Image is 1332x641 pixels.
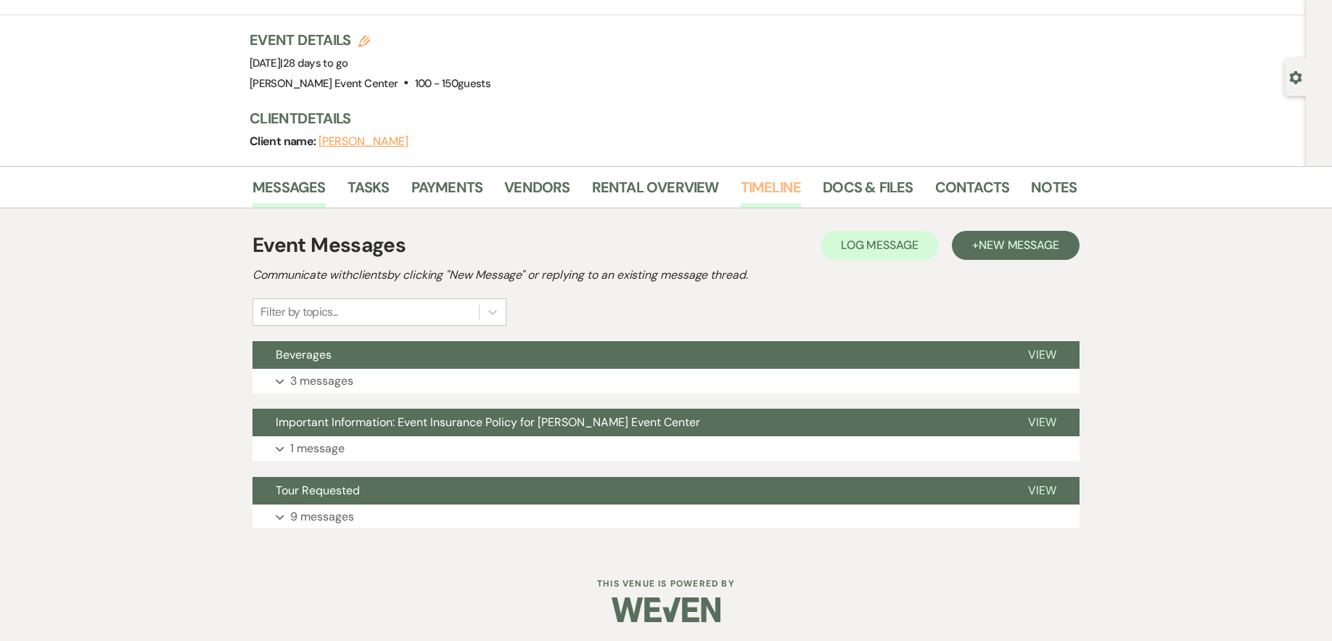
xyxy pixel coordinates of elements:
[250,108,1062,128] h3: Client Details
[252,369,1080,393] button: 3 messages
[250,134,318,149] span: Client name:
[612,584,720,635] img: Weven Logo
[821,231,939,260] button: Log Message
[1005,409,1080,436] button: View
[1005,477,1080,505] button: View
[250,76,398,91] span: [PERSON_NAME] Event Center
[979,237,1059,253] span: New Message
[504,176,570,208] a: Vendors
[823,176,913,208] a: Docs & Files
[741,176,802,208] a: Timeline
[290,439,345,458] p: 1 message
[952,231,1080,260] button: +New Message
[276,347,332,362] span: Beverages
[252,436,1080,461] button: 1 message
[935,176,1010,208] a: Contacts
[290,372,353,391] p: 3 messages
[841,237,918,253] span: Log Message
[411,176,483,208] a: Payments
[1028,347,1056,362] span: View
[1289,70,1302,83] button: Open lead details
[260,303,338,321] div: Filter by topics...
[283,56,348,70] span: 28 days to go
[592,176,719,208] a: Rental Overview
[252,505,1080,529] button: 9 messages
[1028,415,1056,430] span: View
[250,30,490,50] h3: Event Details
[276,415,700,430] span: Important Information: Event Insurance Policy for [PERSON_NAME] Event Center
[1005,341,1080,369] button: View
[1031,176,1077,208] a: Notes
[415,76,490,91] span: 100 - 150 guests
[252,266,1080,284] h2: Communicate with clients by clicking "New Message" or replying to an existing message thread.
[348,176,390,208] a: Tasks
[318,136,408,147] button: [PERSON_NAME]
[252,176,326,208] a: Messages
[280,56,348,70] span: |
[252,477,1005,505] button: Tour Requested
[1028,483,1056,498] span: View
[252,341,1005,369] button: Beverages
[252,230,406,261] h1: Event Messages
[276,483,360,498] span: Tour Requested
[250,56,348,70] span: [DATE]
[290,507,354,526] p: 9 messages
[252,409,1005,436] button: Important Information: Event Insurance Policy for [PERSON_NAME] Event Center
